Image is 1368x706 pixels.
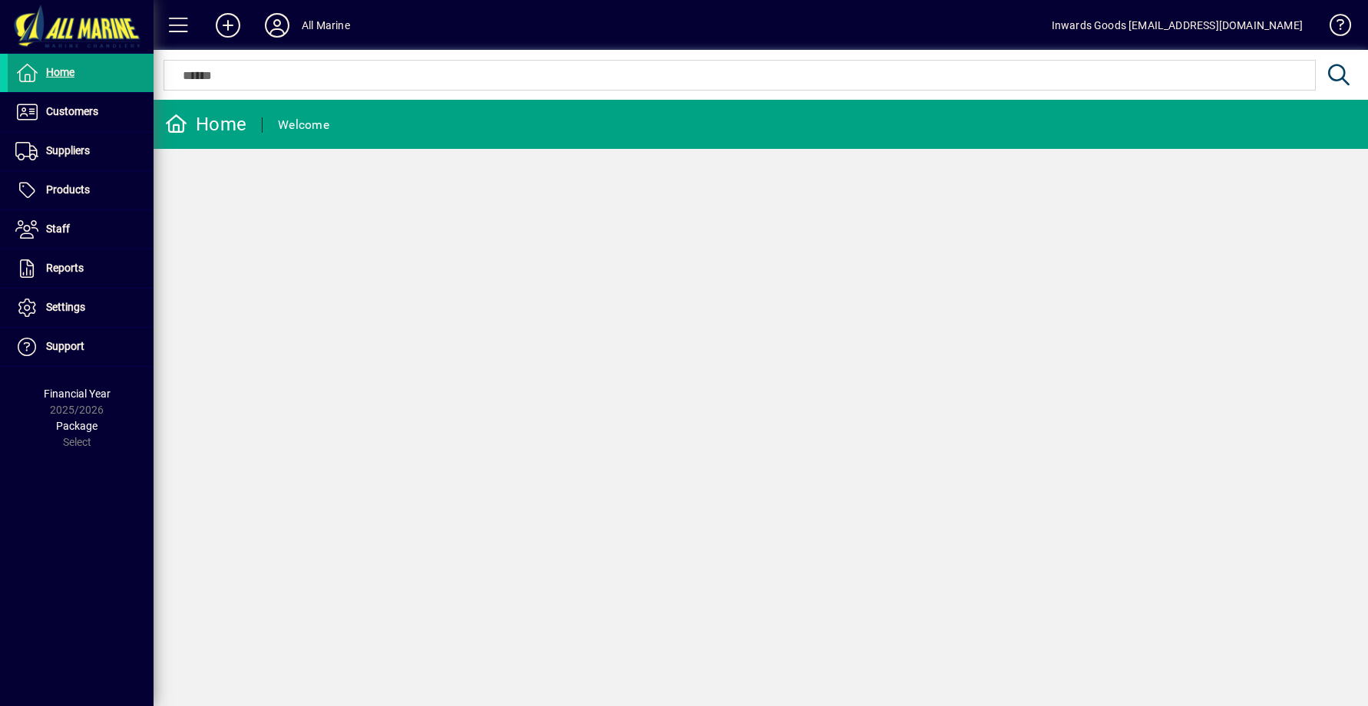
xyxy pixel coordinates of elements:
[278,113,329,137] div: Welcome
[46,301,85,313] span: Settings
[46,340,84,352] span: Support
[165,112,246,137] div: Home
[203,12,253,39] button: Add
[46,144,90,157] span: Suppliers
[8,171,154,209] a: Products
[46,183,90,196] span: Products
[8,289,154,327] a: Settings
[302,13,350,38] div: All Marine
[44,388,111,400] span: Financial Year
[56,420,97,432] span: Package
[46,105,98,117] span: Customers
[46,223,70,235] span: Staff
[8,249,154,288] a: Reports
[253,12,302,39] button: Profile
[1052,13,1303,38] div: Inwards Goods [EMAIL_ADDRESS][DOMAIN_NAME]
[8,93,154,131] a: Customers
[8,328,154,366] a: Support
[8,210,154,249] a: Staff
[8,132,154,170] a: Suppliers
[1318,3,1349,53] a: Knowledge Base
[46,66,74,78] span: Home
[46,262,84,274] span: Reports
